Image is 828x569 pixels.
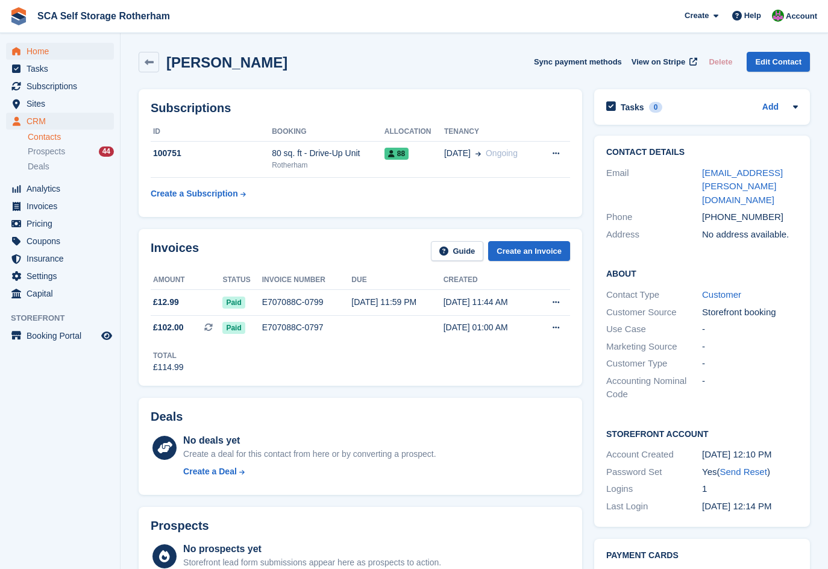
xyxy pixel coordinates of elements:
[27,78,99,95] span: Subscriptions
[153,321,184,334] span: £102.00
[27,327,99,344] span: Booking Portal
[606,482,702,496] div: Logins
[444,321,535,334] div: [DATE] 01:00 AM
[702,448,798,462] div: [DATE] 12:10 PM
[27,285,99,302] span: Capital
[6,43,114,60] a: menu
[762,101,779,115] a: Add
[27,43,99,60] span: Home
[27,233,99,250] span: Coupons
[702,465,798,479] div: Yes
[384,148,409,160] span: 88
[606,465,702,479] div: Password Set
[351,271,443,290] th: Due
[702,340,798,354] div: -
[702,322,798,336] div: -
[183,465,436,478] a: Create a Deal
[151,147,272,160] div: 100751
[151,183,246,205] a: Create a Subscription
[10,7,28,25] img: stora-icon-8386f47178a22dfd0bd8f6a31ec36ba5ce8667c1dd55bd0f319d3a0aa187defe.svg
[606,166,702,207] div: Email
[6,250,114,267] a: menu
[606,267,798,279] h2: About
[262,271,352,290] th: Invoice number
[27,95,99,112] span: Sites
[151,410,183,424] h2: Deals
[222,271,262,290] th: Status
[6,268,114,284] a: menu
[6,180,114,197] a: menu
[99,329,114,343] a: Preview store
[606,306,702,319] div: Customer Source
[27,180,99,197] span: Analytics
[747,52,810,72] a: Edit Contact
[606,148,798,157] h2: Contact Details
[606,357,702,371] div: Customer Type
[702,357,798,371] div: -
[720,467,767,477] a: Send Reset
[11,312,120,324] span: Storefront
[717,467,770,477] span: ( )
[6,233,114,250] a: menu
[6,113,114,130] a: menu
[606,374,702,401] div: Accounting Nominal Code
[702,306,798,319] div: Storefront booking
[488,241,570,261] a: Create an Invoice
[27,215,99,232] span: Pricing
[744,10,761,22] span: Help
[272,147,384,160] div: 80 sq. ft - Drive-Up Unit
[702,210,798,224] div: [PHONE_NUMBER]
[702,168,783,205] a: [EMAIL_ADDRESS][PERSON_NAME][DOMAIN_NAME]
[627,52,700,72] a: View on Stripe
[183,448,436,461] div: Create a deal for this contact from here or by converting a prospect.
[27,198,99,215] span: Invoices
[685,10,709,22] span: Create
[606,551,798,561] h2: Payment cards
[702,482,798,496] div: 1
[444,271,535,290] th: Created
[6,327,114,344] a: menu
[606,210,702,224] div: Phone
[702,501,772,511] time: 2025-08-11 11:14:24 UTC
[151,101,570,115] h2: Subscriptions
[33,6,175,26] a: SCA Self Storage Rotherham
[606,340,702,354] div: Marketing Source
[183,542,441,556] div: No prospects yet
[649,102,663,113] div: 0
[151,271,222,290] th: Amount
[222,322,245,334] span: Paid
[183,465,237,478] div: Create a Deal
[621,102,644,113] h2: Tasks
[6,60,114,77] a: menu
[272,160,384,171] div: Rotherham
[28,145,114,158] a: Prospects 44
[153,350,184,361] div: Total
[444,122,538,142] th: Tenancy
[151,519,209,533] h2: Prospects
[6,215,114,232] a: menu
[444,147,471,160] span: [DATE]
[786,10,817,22] span: Account
[151,187,238,200] div: Create a Subscription
[222,297,245,309] span: Paid
[534,52,622,72] button: Sync payment methods
[151,122,272,142] th: ID
[153,361,184,374] div: £114.99
[28,131,114,143] a: Contacts
[606,427,798,439] h2: Storefront Account
[384,122,444,142] th: Allocation
[262,321,352,334] div: E707088C-0797
[772,10,784,22] img: Sarah Race
[632,56,685,68] span: View on Stripe
[704,52,737,72] button: Delete
[702,374,798,401] div: -
[99,146,114,157] div: 44
[444,296,535,309] div: [DATE] 11:44 AM
[153,296,179,309] span: £12.99
[6,285,114,302] a: menu
[351,296,443,309] div: [DATE] 11:59 PM
[28,146,65,157] span: Prospects
[27,113,99,130] span: CRM
[28,160,114,173] a: Deals
[702,289,741,300] a: Customer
